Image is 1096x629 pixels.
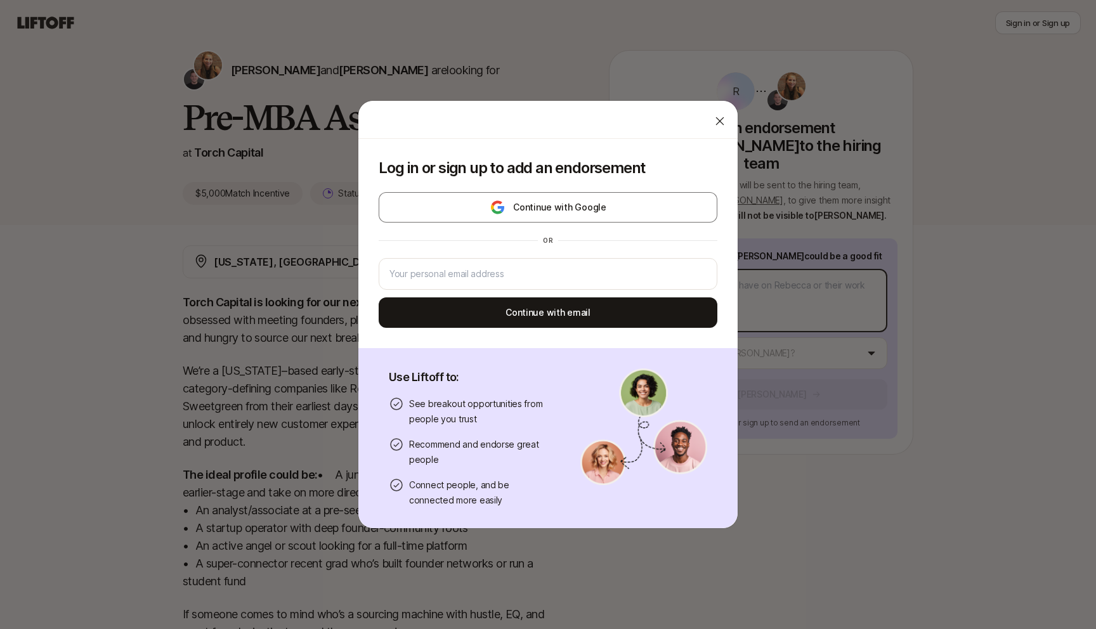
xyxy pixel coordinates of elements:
[490,200,506,215] img: google-logo
[389,266,707,282] input: Your personal email address
[389,368,550,386] p: Use Liftoff to:
[379,159,717,177] p: Log in or sign up to add an endorsement
[409,477,550,508] p: Connect people, and be connected more easily
[409,396,550,427] p: See breakout opportunities from people you trust
[379,297,717,328] button: Continue with email
[580,368,707,485] img: signup-banner
[538,235,558,245] div: or
[379,192,717,223] button: Continue with Google
[409,437,550,467] p: Recommend and endorse great people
